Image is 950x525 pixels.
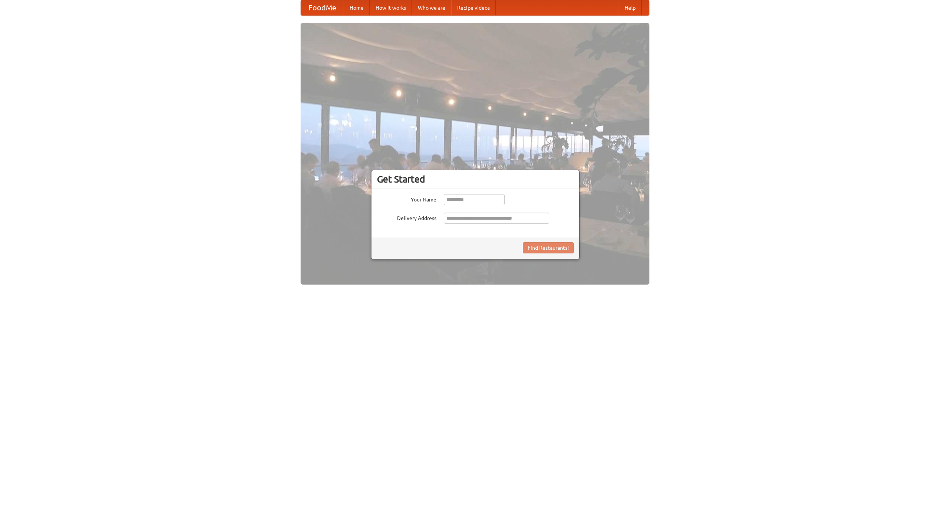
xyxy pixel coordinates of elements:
a: Recipe videos [451,0,496,15]
a: Home [344,0,370,15]
button: Find Restaurants! [523,242,574,253]
label: Delivery Address [377,213,436,222]
a: Who we are [412,0,451,15]
a: How it works [370,0,412,15]
a: FoodMe [301,0,344,15]
label: Your Name [377,194,436,203]
a: Help [619,0,642,15]
h3: Get Started [377,174,574,185]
